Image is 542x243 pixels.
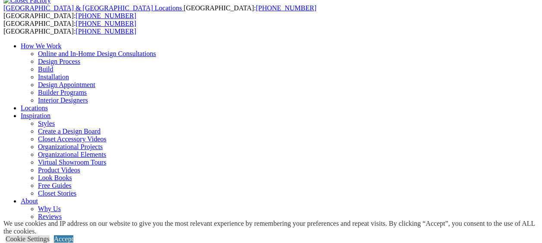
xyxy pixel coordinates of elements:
a: Installation [38,73,69,81]
span: [GEOGRAPHIC_DATA]: [GEOGRAPHIC_DATA]: [3,4,316,19]
a: Online and In-Home Design Consultations [38,50,156,57]
a: Design Appointment [38,81,95,88]
a: Free Guides [38,182,72,189]
div: We use cookies and IP address on our website to give you the most relevant experience by remember... [3,220,542,235]
a: [PHONE_NUMBER] [76,12,136,19]
a: Organizational Projects [38,143,103,150]
span: [GEOGRAPHIC_DATA] & [GEOGRAPHIC_DATA] Locations [3,4,182,12]
a: Styles [38,120,55,127]
a: Interior Designers [38,97,88,104]
a: [PHONE_NUMBER] [76,28,136,35]
a: How We Work [21,42,62,50]
a: Reviews [38,213,62,220]
a: Design Process [38,58,80,65]
a: Product Videos [38,166,80,174]
span: [GEOGRAPHIC_DATA]: [GEOGRAPHIC_DATA]: [3,20,136,35]
a: Cookie Settings [6,235,50,243]
a: Create a Design Board [38,128,100,135]
a: Closet Stories [38,190,76,197]
a: Why Us [38,205,61,212]
a: [PHONE_NUMBER] [76,20,136,27]
a: Virtual Showroom Tours [38,159,107,166]
a: Look Books [38,174,72,181]
a: Build [38,65,53,73]
a: Organizational Elements [38,151,106,158]
a: Builder Programs [38,89,87,96]
a: [PHONE_NUMBER] [256,4,316,12]
a: Closet Accessory Videos [38,135,107,143]
a: Locations [21,104,48,112]
a: Inspiration [21,112,50,119]
a: Accept [54,235,73,243]
a: [GEOGRAPHIC_DATA] & [GEOGRAPHIC_DATA] Locations [3,4,184,12]
a: About [21,197,38,205]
